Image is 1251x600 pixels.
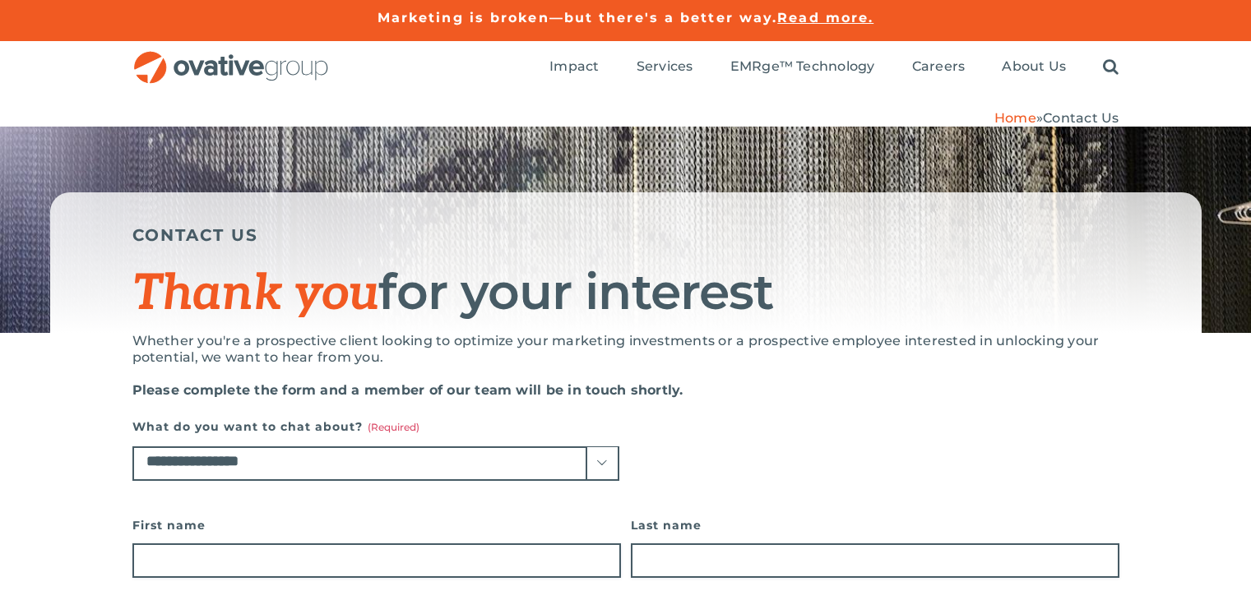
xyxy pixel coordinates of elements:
[132,382,683,398] strong: Please complete the form and a member of our team will be in touch shortly.
[132,265,379,324] span: Thank you
[631,514,1119,537] label: Last name
[912,58,966,76] a: Careers
[637,58,693,76] a: Services
[777,10,873,25] a: Read more.
[368,421,419,433] span: (Required)
[132,49,330,65] a: OG_Full_horizontal_RGB
[1103,58,1119,76] a: Search
[132,265,1119,321] h1: for your interest
[549,58,599,75] span: Impact
[730,58,875,76] a: EMRge™ Technology
[1002,58,1066,76] a: About Us
[994,110,1036,126] a: Home
[637,58,693,75] span: Services
[912,58,966,75] span: Careers
[132,225,1119,245] h5: CONTACT US
[994,110,1119,126] span: »
[132,514,621,537] label: First name
[730,58,875,75] span: EMRge™ Technology
[132,415,619,438] label: What do you want to chat about?
[378,10,778,25] a: Marketing is broken—but there's a better way.
[132,333,1119,366] p: Whether you're a prospective client looking to optimize your marketing investments or a prospecti...
[1043,110,1119,126] span: Contact Us
[549,41,1119,94] nav: Menu
[1002,58,1066,75] span: About Us
[549,58,599,76] a: Impact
